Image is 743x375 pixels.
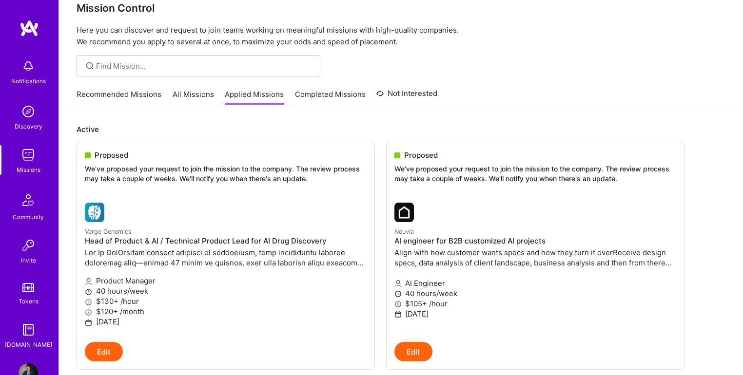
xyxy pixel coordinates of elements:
[85,309,92,316] i: icon MoneyGray
[77,124,725,134] p: Active
[394,280,402,287] i: icon Applicant
[394,228,414,235] small: Nouvia
[85,296,367,306] p: $130+ /hour
[85,317,367,327] p: [DATE]
[173,89,214,105] a: All Missions
[394,164,676,183] p: We've proposed your request to join the mission to the company. The review process may take a cou...
[15,121,42,131] div: Discovery
[19,320,38,339] img: guide book
[17,188,40,212] img: Community
[394,237,676,245] h4: AI engineer for B2B customized AI projects
[77,89,161,105] a: Recommended Missions
[19,236,38,255] img: Invite
[13,212,44,222] div: Community
[77,2,725,14] h3: Mission Control
[387,195,684,342] a: Nouvia company logoNouviaAI engineer for B2B customized AI projectsAlign with how customer wants ...
[21,255,36,265] div: Invite
[19,296,39,306] div: Tokens
[394,309,676,319] p: [DATE]
[84,60,96,72] i: icon SearchGrey
[85,286,367,296] p: 40 hours/week
[11,76,46,86] div: Notifications
[19,102,38,121] img: discovery
[85,228,132,235] small: Verge Genomics
[85,164,367,183] p: We've proposed your request to join the mission to the company. The review process may take a cou...
[404,150,438,160] span: Proposed
[394,288,676,299] p: 40 hours/week
[77,24,725,48] p: Here you can discover and request to join teams working on meaningful missions with high-quality ...
[96,61,313,71] input: Find Mission...
[394,299,676,309] p: $105+ /hour
[394,203,414,222] img: Nouvia company logo
[85,237,367,245] h4: Head of Product & AI / Technical Product Lead for AI Drug Discovery
[22,283,34,292] img: tokens
[95,150,128,160] span: Proposed
[85,276,367,286] p: Product Manager
[394,342,432,361] button: Edit
[77,195,374,342] a: Verge Genomics company logoVerge GenomicsHead of Product & AI / Technical Product Lead for AI Dru...
[394,311,402,318] i: icon Calendar
[394,278,676,288] p: AI Engineer
[85,342,123,361] button: Edit
[376,88,437,105] a: Not Interested
[19,56,38,76] img: bell
[394,300,402,308] i: icon MoneyGray
[394,247,676,268] p: Align with how customer wants specs and how they turn it overReceive design specs, data analysis ...
[85,319,92,326] i: icon Calendar
[225,89,284,105] a: Applied Missions
[85,203,104,222] img: Verge Genomics company logo
[19,145,38,165] img: teamwork
[394,290,402,298] i: icon Clock
[85,247,367,268] p: Lor Ip DolOrsitam consect adipisci el seddoeiusm, temp incididuntu laboree doloremag aliq—enimad ...
[85,278,92,285] i: icon Applicant
[17,165,40,175] div: Missions
[5,339,52,350] div: [DOMAIN_NAME]
[85,306,367,317] p: $120+ /month
[295,89,366,105] a: Completed Missions
[85,299,92,306] i: icon MoneyGray
[85,288,92,296] i: icon Clock
[20,19,39,37] img: logo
